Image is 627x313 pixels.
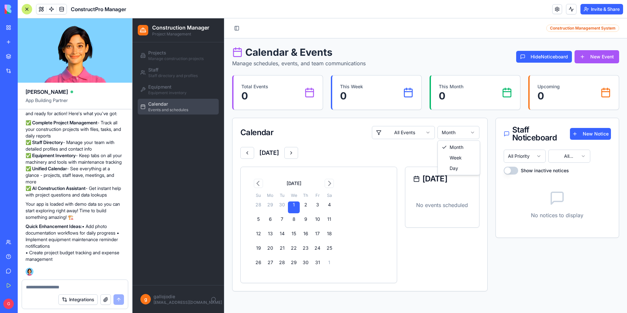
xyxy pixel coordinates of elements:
p: Your construction command center is now live and ready for action! Here's what you've got: [26,104,124,117]
p: Your app is loaded with demo data so you can start exploring right away! Time to build something ... [26,201,124,220]
img: logo [5,5,45,14]
span: Month [317,126,331,132]
span: G [3,299,14,309]
strong: Quick Enhancement Ideas: [26,223,82,229]
button: Invite & Share [580,4,623,14]
span: [PERSON_NAME] [26,88,68,96]
strong: ✅ Unified Calendar [26,166,67,171]
button: Integrations [58,294,98,305]
strong: ✅ Staff Directory [26,139,63,145]
span: ConstructPro Manager [71,5,126,13]
strong: ✅ Complete Project Management [26,120,97,125]
strong: ✅ Equipment Inventory [26,153,76,158]
p: - Track all your construction projects with files, tasks, and daily reports - Manage your team wi... [26,119,124,198]
span: App Building Partner [26,97,124,109]
img: Ella_00000_wcx2te.png [26,268,33,276]
span: Week [317,136,329,143]
strong: ✅ AI Construction Assistant [26,185,86,191]
p: • Add photo documentation workflows for daily progress • Implement equipment maintenance reminder... [26,223,124,262]
span: Day [317,147,326,153]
